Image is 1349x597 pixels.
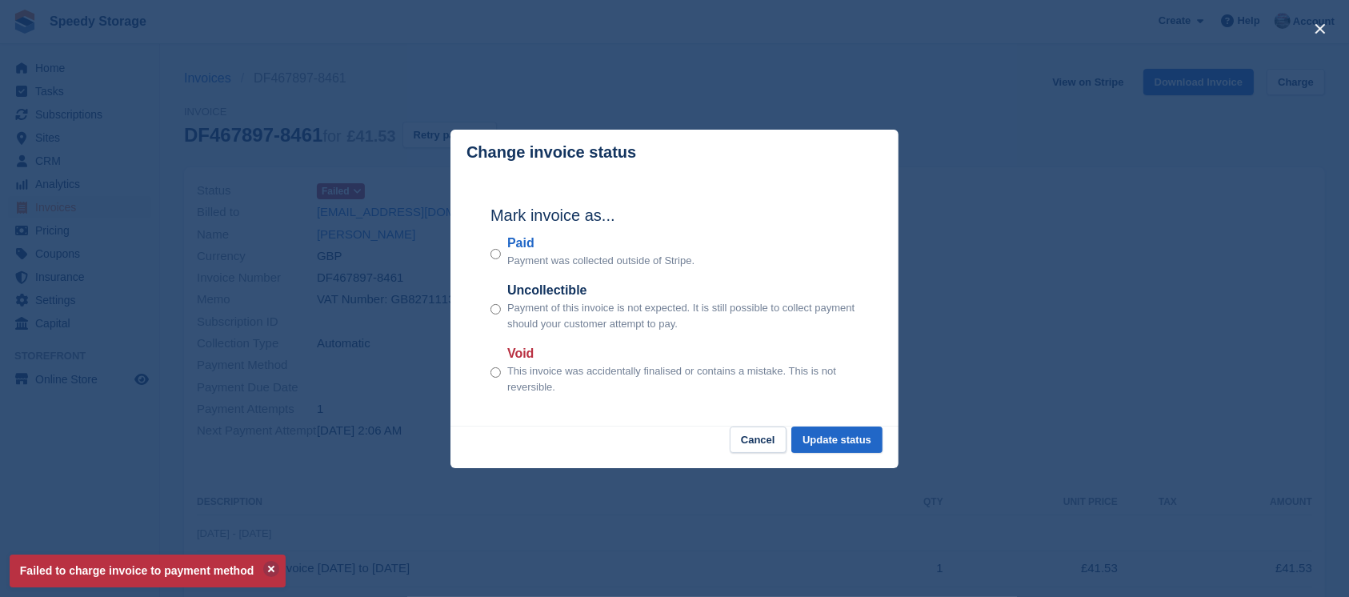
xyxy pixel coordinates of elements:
[507,234,695,253] label: Paid
[730,427,787,453] button: Cancel
[10,555,286,587] p: Failed to charge invoice to payment method
[466,143,636,162] p: Change invoice status
[507,344,859,363] label: Void
[507,253,695,269] p: Payment was collected outside of Stripe.
[490,203,859,227] h2: Mark invoice as...
[507,300,859,331] p: Payment of this invoice is not expected. It is still possible to collect payment should your cust...
[507,363,859,395] p: This invoice was accidentally finalised or contains a mistake. This is not reversible.
[791,427,883,453] button: Update status
[507,281,859,300] label: Uncollectible
[1307,16,1333,42] button: close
